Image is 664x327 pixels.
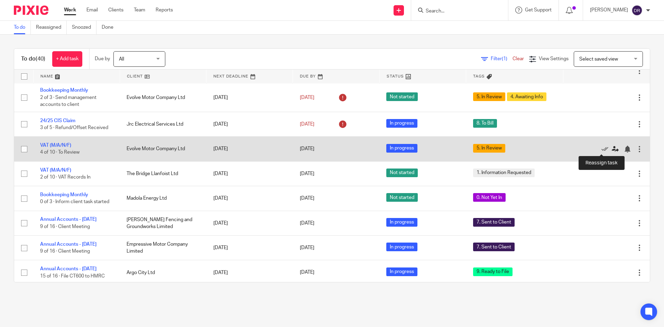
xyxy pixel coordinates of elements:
[40,143,71,148] a: VAT (M/A/N/F)
[156,7,173,13] a: Reports
[386,243,417,251] span: In progress
[206,83,293,112] td: [DATE]
[473,218,515,227] span: 7. Sent to Client
[120,186,206,211] td: Madola Energy Ltd
[120,236,206,260] td: Empressive Motor Company Limited
[525,8,552,12] span: Get Support
[386,92,418,101] span: Not started
[102,21,119,34] a: Done
[40,274,105,279] span: 15 of 16 · File CT600 to HMRC
[108,7,123,13] a: Clients
[40,224,90,229] span: 9 of 16 · Client Meeting
[206,260,293,285] td: [DATE]
[473,193,506,202] span: 0. Not Yet In
[491,56,513,61] span: Filter
[86,7,98,13] a: Email
[21,55,45,63] h1: To do
[507,92,546,101] span: 4. Awaiting Info
[386,119,417,128] span: In progress
[206,137,293,161] td: [DATE]
[386,144,417,153] span: In progress
[300,122,314,127] span: [DATE]
[206,112,293,136] td: [DATE]
[206,211,293,235] td: [DATE]
[40,175,91,180] span: 2 of 10 · VAT Records In
[40,118,75,123] a: 24/25 CIS Claim
[36,21,67,34] a: Reassigned
[40,249,90,254] span: 9 of 16 · Client Meeting
[36,56,45,62] span: (40)
[473,74,485,78] span: Tags
[300,196,314,201] span: [DATE]
[386,218,417,227] span: In progress
[119,57,124,62] span: All
[473,119,497,128] span: 8. To Bill
[631,5,643,16] img: svg%3E
[473,144,505,153] span: 5. In Review
[386,193,418,202] span: Not started
[300,221,314,226] span: [DATE]
[206,186,293,211] td: [DATE]
[590,7,628,13] p: [PERSON_NAME]
[300,171,314,176] span: [DATE]
[539,56,569,61] span: View Settings
[40,192,88,197] a: Bookkeeping Monthly
[502,56,507,61] span: (1)
[473,92,505,101] span: 5. In Review
[386,169,418,177] span: Not started
[40,242,96,247] a: Annual Accounts - [DATE]
[300,245,314,250] span: [DATE]
[40,168,71,173] a: VAT (M/A/N/F)
[473,169,535,177] span: 1. Information Requested
[40,95,96,107] span: 2 of 3 · Send management accounts to client
[206,161,293,186] td: [DATE]
[206,236,293,260] td: [DATE]
[300,146,314,151] span: [DATE]
[95,55,110,62] p: Due by
[40,88,88,93] a: Bookkeeping Monthly
[120,211,206,235] td: [PERSON_NAME] Fencing and Groundworks Limited
[425,8,487,15] input: Search
[300,95,314,100] span: [DATE]
[120,137,206,161] td: Evolve Motor Company Ltd
[14,21,31,34] a: To do
[120,161,206,186] td: The Bridge Llanfoist Ltd
[40,200,109,205] span: 0 of 3 · Inform client task started
[40,150,80,155] span: 4 of 10 · To Review
[64,7,76,13] a: Work
[579,57,618,62] span: Select saved view
[14,6,48,15] img: Pixie
[120,83,206,112] td: Evolve Motor Company Ltd
[40,266,96,271] a: Annual Accounts - [DATE]
[386,267,417,276] span: In progress
[513,56,524,61] a: Clear
[134,7,145,13] a: Team
[40,125,108,130] span: 3 of 5 · Refund/Offset Received
[52,51,82,67] a: + Add task
[120,112,206,136] td: Jrc Electrical Services Ltd
[120,260,206,285] td: Argo City Ltd
[72,21,96,34] a: Snoozed
[473,267,513,276] span: 9. Ready to File
[473,243,515,251] span: 7. Sent to Client
[300,270,314,275] span: [DATE]
[40,217,96,222] a: Annual Accounts - [DATE]
[601,145,612,152] a: Mark as done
